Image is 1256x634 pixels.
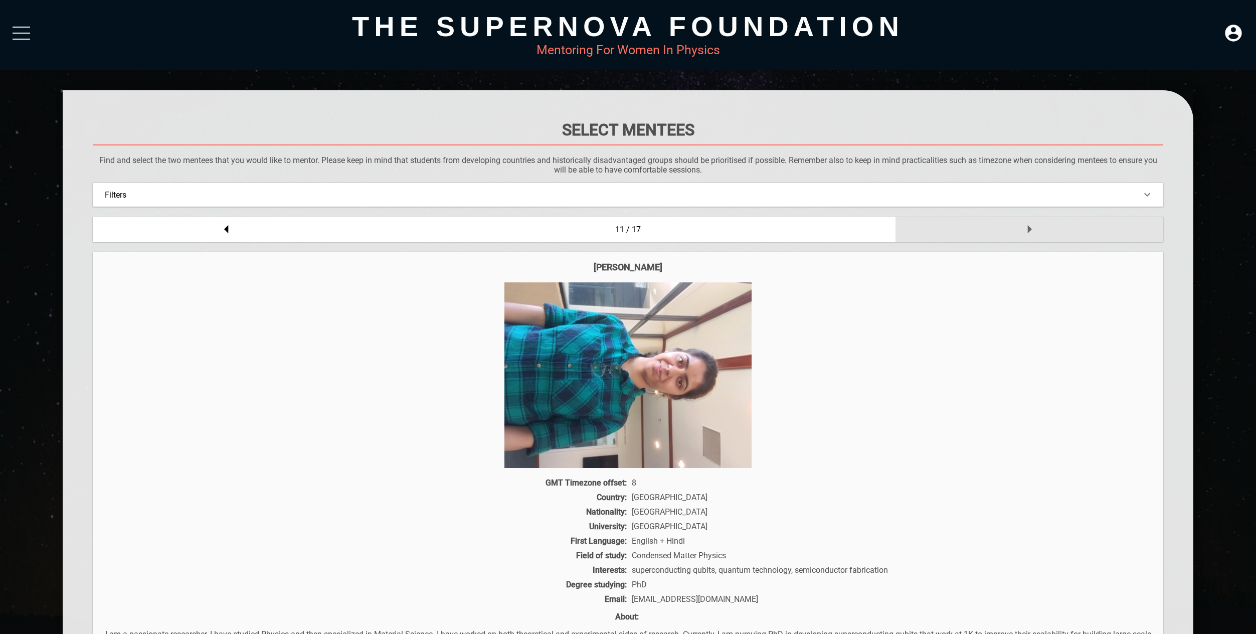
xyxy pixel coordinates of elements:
div: First Language: [103,536,629,546]
div: Interests: [103,565,629,575]
div: Nationality: [103,507,629,517]
div: Country: [103,493,629,502]
div: Degree studying: [103,580,629,589]
div: University: [103,522,629,531]
div: English + Hindi [629,536,1153,546]
div: Email: [103,594,629,604]
div: [PERSON_NAME] [103,262,1153,272]
div: [EMAIL_ADDRESS][DOMAIN_NAME] [629,594,1153,604]
div: [GEOGRAPHIC_DATA] [629,493,1153,502]
div: 8 [629,478,1153,488]
div: Filters [93,183,1163,207]
div: GMT Timezone offset: [103,478,629,488]
div: 11 / 17 [361,217,895,242]
div: Mentoring For Women In Physics [63,43,1193,57]
div: Condensed Matter Physics [629,551,1153,560]
div: [GEOGRAPHIC_DATA] [629,522,1153,531]
div: [GEOGRAPHIC_DATA] [629,507,1153,517]
div: Field of study: [103,551,629,560]
div: superconducting qubits, quantum technology, semiconductor fabrication [629,565,1153,575]
div: Filters [105,190,1151,200]
div: The Supernova Foundation [63,10,1193,43]
h1: Select Mentees [93,120,1163,139]
p: About: [103,612,1153,621]
p: Find and select the two mentees that you would like to mentor. Please keep in mind that students ... [93,155,1163,175]
div: PhD [629,580,1153,589]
